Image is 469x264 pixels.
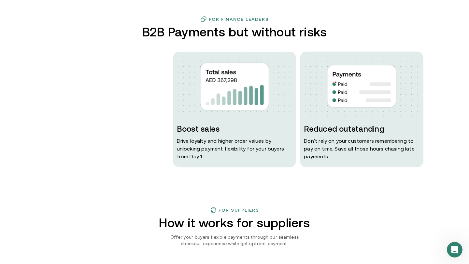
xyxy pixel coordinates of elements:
img: finance [210,207,217,213]
img: dots [304,55,419,117]
h3: For suppliers [219,207,259,213]
p: Offer your buyers flexible payments through our seamless checkout experience while get upfront pa... [161,234,308,247]
h3: Boost sales [177,124,292,134]
img: dots [177,55,292,117]
p: Don ' t rely on your customers remembering to pay on time. Save all those hours chasing late paym... [304,137,419,160]
h3: For Finance Leaders [209,17,269,22]
iframe: Intercom live chat [447,242,462,257]
h2: How it works for suppliers [140,216,330,230]
h3: Reduced outstanding [304,124,419,134]
img: finance [200,16,207,22]
img: img [200,62,269,110]
img: img [327,65,396,107]
h2: B2B Payments but without risks [140,25,330,39]
p: Drive loyalty and higher order values by unlocking payment flexibility for your buyers from Day 1. [177,137,292,160]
